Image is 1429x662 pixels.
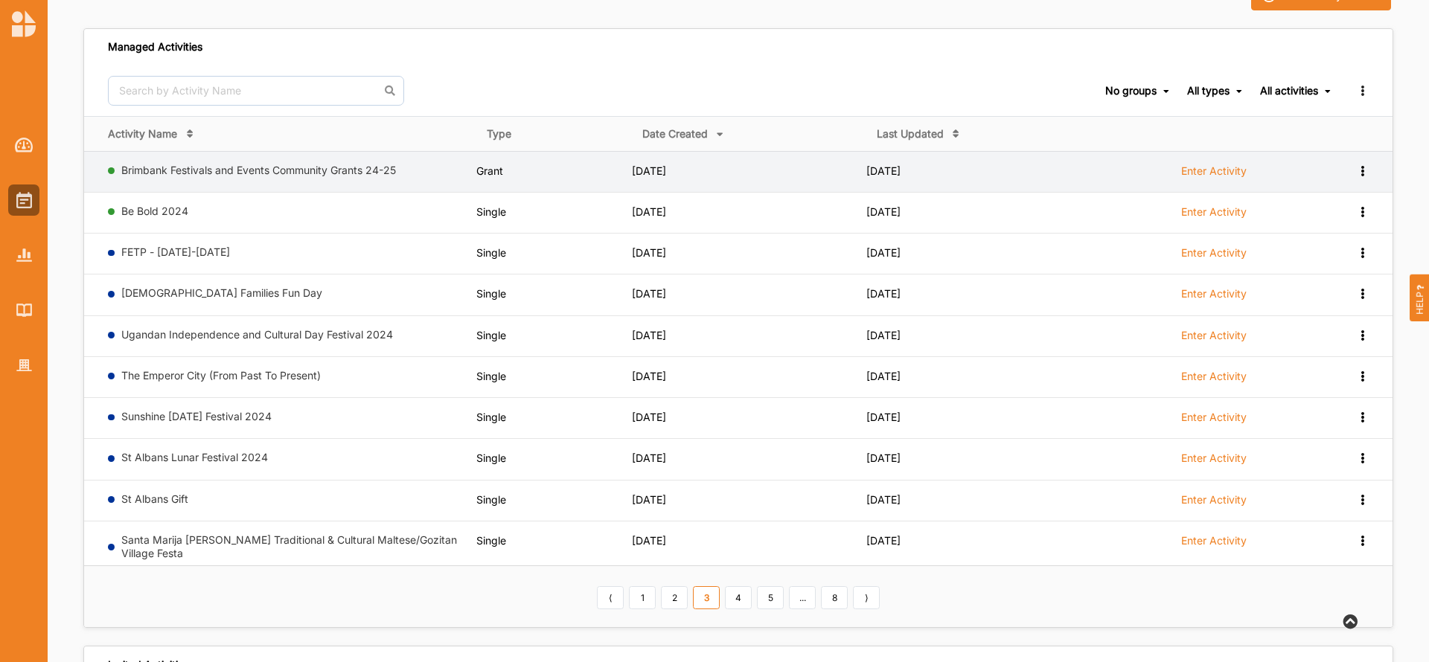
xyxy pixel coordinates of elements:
[866,287,901,300] span: [DATE]
[866,370,901,382] span: [DATE]
[108,40,202,54] div: Managed Activities
[121,164,396,176] a: Brimbank Festivals and Events Community Grants 24-25
[1181,287,1247,301] label: Enter Activity
[476,493,506,506] span: Single
[8,240,39,271] a: Reports
[476,246,506,259] span: Single
[1181,328,1247,350] a: Enter Activity
[121,245,230,258] a: FETP - [DATE]-[DATE]
[121,533,457,559] a: Santa Marija [PERSON_NAME] Traditional & Cultural Maltese/Gozitan Village Festa
[476,370,506,382] span: Single
[121,205,188,217] a: Be Bold 2024
[1181,245,1247,268] a: Enter Activity
[725,586,752,610] a: 4
[1181,411,1247,424] label: Enter Activity
[16,359,32,372] img: Organisation
[1260,84,1318,97] div: All activities
[1181,451,1247,473] a: Enter Activity
[632,329,666,341] span: [DATE]
[1105,84,1157,97] div: No groups
[877,127,944,141] div: Last Updated
[632,411,666,423] span: [DATE]
[789,586,816,610] a: ...
[476,287,506,300] span: Single
[121,451,268,463] a: St Albans Lunar Festival 2024
[1181,493,1247,507] label: Enter Activity
[632,493,666,506] span: [DATE]
[629,586,656,610] a: 1
[15,138,33,152] img: Dashboard
[12,10,36,37] img: logo
[632,451,666,464] span: [DATE]
[8,129,39,161] a: Dashboard
[476,329,506,341] span: Single
[1181,451,1247,465] label: Enter Activity
[476,411,506,423] span: Single
[1181,492,1247,515] a: Enter Activity
[661,586,688,610] a: 2
[866,205,901,218] span: [DATE]
[632,287,666,300] span: [DATE]
[16,303,32,316] img: Library
[866,329,901,341] span: [DATE]
[853,586,880,610] a: Next item
[8,295,39,326] a: Library
[595,584,883,609] div: Pagination Navigation
[121,286,322,299] a: [DEMOGRAPHIC_DATA] Families Fun Day
[476,451,506,464] span: Single
[476,205,506,218] span: Single
[1187,84,1230,97] div: All types
[476,164,503,177] span: Grant
[1181,246,1247,260] label: Enter Activity
[757,586,784,610] a: 5
[1181,286,1247,309] a: Enter Activity
[632,205,666,218] span: [DATE]
[121,328,393,341] a: Ugandan Independence and Cultural Day Festival 2024
[1181,370,1247,383] label: Enter Activity
[476,116,632,151] th: Type
[1181,205,1247,219] label: Enter Activity
[632,246,666,259] span: [DATE]
[866,411,901,423] span: [DATE]
[1181,205,1247,227] a: Enter Activity
[121,369,321,382] a: The Emperor City (From Past To Present)
[866,451,901,464] span: [DATE]
[866,164,901,177] span: [DATE]
[108,127,177,141] div: Activity Name
[1181,534,1247,547] label: Enter Activity
[16,192,32,208] img: Activities
[121,492,188,505] a: St Albans Gift
[642,127,708,141] div: Date Created
[1181,164,1247,186] a: Enter Activity
[108,76,404,106] input: Search by Activity Name
[866,534,901,547] span: [DATE]
[632,164,666,177] span: [DATE]
[1181,164,1247,178] label: Enter Activity
[8,350,39,381] a: Organisation
[16,248,32,261] img: Reports
[1181,533,1247,556] a: Enter Activity
[632,534,666,547] span: [DATE]
[1181,329,1247,342] label: Enter Activity
[866,246,901,259] span: [DATE]
[821,586,848,610] a: 8
[866,493,901,506] span: [DATE]
[8,184,39,216] a: Activities
[476,534,506,547] span: Single
[121,410,272,422] a: Sunshine [DATE] Festival 2024
[1181,369,1247,391] a: Enter Activity
[632,370,666,382] span: [DATE]
[693,586,720,610] a: 3
[597,586,624,610] a: Previous item
[1181,410,1247,432] a: Enter Activity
